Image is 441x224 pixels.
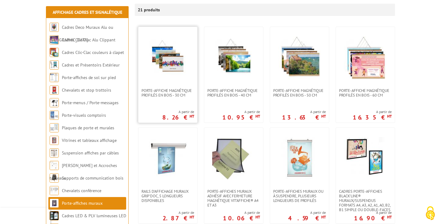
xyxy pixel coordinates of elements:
sup: HT [255,215,260,220]
p: 10.95 € [222,116,260,119]
a: PORTE-AFFICHE MAGNÉTIQUE PROFILÉS EN BOIS - 50 cm [270,88,329,97]
a: Porte-affiches muraux [62,200,103,206]
span: Cadres porte-affiches Black’Line® muraux/suspendus Formats A4, A3, A2, A1, A0, B2, B1 simple ou d... [339,189,392,212]
p: 16.90 € [354,216,392,220]
img: Chevalets conférence [50,186,59,195]
img: Vitrines et tableaux affichage [50,136,59,145]
img: Plaques de porte et murales [50,123,59,132]
span: Rails d'affichage muraux Grip'Doc, 5 longueurs disponibles [141,189,194,203]
span: A partir de [353,109,392,114]
p: 21 produits [138,4,161,16]
span: A partir de [223,210,260,215]
img: Porte-visuels comptoirs [50,111,59,120]
img: PORTE-AFFICHE MAGNÉTIQUE PROFILÉS EN BOIS - 60 cm [344,36,387,79]
a: Suspension affiches par câbles [62,150,119,156]
span: Porte-affiches muraux ou à suspendre, plusieurs longueurs de profilés [273,189,326,203]
a: Cadres Clic-Clac couleurs à clapet [62,50,124,55]
a: Cadres et Présentoirs Extérieur [62,62,120,68]
img: Porte-menus / Porte-messages [50,98,59,107]
img: Chevalets et stop trottoirs [50,85,59,95]
sup: HT [321,215,326,220]
img: Porte-affiches muraux ou à suspendre, plusieurs longueurs de profilés [278,137,321,180]
span: PORTE-AFFICHE MAGNÉTIQUE PROFILÉS EN BOIS - 40 cm [207,88,260,97]
a: Porte-affiches muraux adhésif avec fermeture magnétique VIT’AFFICHE® A4 et A3 [204,189,263,207]
a: Plaques de porte et murales [62,125,114,131]
span: PORTE-AFFICHE MAGNÉTIQUE PROFILÉS EN BOIS - 60 cm [339,88,392,97]
p: 16.35 € [353,116,392,119]
img: Suspension affiches par câbles [50,148,59,158]
sup: HT [387,114,392,119]
p: 8.26 € [162,116,194,119]
span: A partir de [162,109,194,114]
a: Vitrines et tableaux affichage [62,138,117,143]
p: 13.63 € [282,116,326,119]
img: PORTE-AFFICHE MAGNÉTIQUE PROFILÉS EN BOIS - 30 cm [146,36,189,79]
a: [PERSON_NAME] et Accroches tableaux [50,163,117,181]
a: Cadres porte-affiches Black’Line® muraux/suspendus Formats A4, A3, A2, A1, A0, B2, B1 simple ou d... [336,189,395,212]
a: Rails d'affichage muraux Grip'Doc, 5 longueurs disponibles [138,189,197,203]
a: Cadres LED & PLV lumineuses LED [62,213,126,218]
img: Porte-affiches de sol sur pied [50,73,59,82]
p: 4.59 € [288,216,326,220]
span: A partir de [354,210,392,215]
img: Rails d'affichage muraux Grip'Doc, 5 longueurs disponibles [146,137,189,180]
a: Cadres Deco Muraux Alu ou [GEOGRAPHIC_DATA] [50,25,113,43]
a: Porte-affiches de sol sur pied [62,75,116,80]
span: A partir de [222,109,260,114]
img: PORTE-AFFICHE MAGNÉTIQUE PROFILÉS EN BOIS - 40 cm [212,36,255,79]
sup: HT [255,114,260,119]
img: PORTE-AFFICHE MAGNÉTIQUE PROFILÉS EN BOIS - 50 cm [278,36,321,79]
sup: HT [321,114,326,119]
a: Supports de communication bois [62,175,123,181]
a: Porte-menus / Porte-messages [62,100,119,105]
img: Cadres porte-affiches Black’Line® muraux/suspendus Formats A4, A3, A2, A1, A0, B2, B1 simple ou d... [344,137,387,180]
a: Chevalets et stop trottoirs [62,87,111,93]
a: Porte-visuels comptoirs [62,112,106,118]
img: Cadres Clic-Clac couleurs à clapet [50,48,59,57]
img: Cadres LED & PLV lumineuses LED [50,211,59,220]
img: Cookies (fenêtre modale) [423,206,438,221]
a: Porte-affiches muraux ou à suspendre, plusieurs longueurs de profilés [270,189,329,203]
span: A partir de [282,109,326,114]
span: PORTE-AFFICHE MAGNÉTIQUE PROFILÉS EN BOIS - 50 cm [273,88,326,97]
a: Chevalets conférence [62,188,101,193]
sup: HT [190,114,194,119]
img: Cadres Deco Muraux Alu ou Bois [50,23,59,32]
span: A partir de [288,210,326,215]
a: PORTE-AFFICHE MAGNÉTIQUE PROFILÉS EN BOIS - 40 cm [204,88,263,97]
img: Porte-affiches muraux adhésif avec fermeture magnétique VIT’AFFICHE® A4 et A3 [212,137,255,180]
img: Cadres et Présentoirs Extérieur [50,60,59,70]
img: Cimaises et Accroches tableaux [50,161,59,170]
img: Porte-affiches muraux [50,199,59,208]
a: Affichage Cadres et Signalétique [53,9,122,15]
sup: HT [190,215,194,220]
a: Cadres Clic-Clac Alu Clippant [62,37,115,43]
button: Cookies (fenêtre modale) [420,203,441,224]
span: PORTE-AFFICHE MAGNÉTIQUE PROFILÉS EN BOIS - 30 cm [141,88,194,97]
p: 10.06 € [223,216,260,220]
span: Porte-affiches muraux adhésif avec fermeture magnétique VIT’AFFICHE® A4 et A3 [207,189,260,207]
p: 2.87 € [163,216,194,220]
span: A partir de [163,210,194,215]
sup: HT [387,215,392,220]
a: PORTE-AFFICHE MAGNÉTIQUE PROFILÉS EN BOIS - 30 cm [138,88,197,97]
a: PORTE-AFFICHE MAGNÉTIQUE PROFILÉS EN BOIS - 60 cm [336,88,395,97]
